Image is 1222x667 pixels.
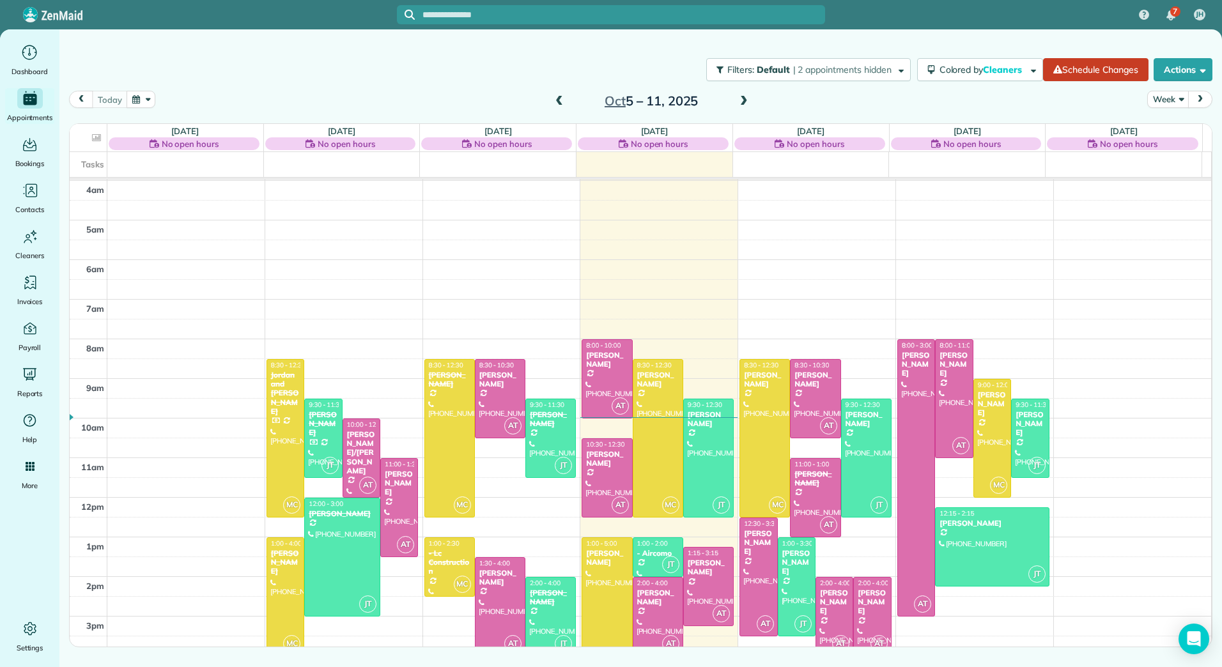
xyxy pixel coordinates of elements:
span: 8am [86,343,104,353]
div: [PERSON_NAME] [308,410,338,438]
div: [PERSON_NAME] [637,371,679,389]
span: 2:00 - 4:00 [820,579,851,587]
span: 2:00 - 4:00 [530,579,561,587]
span: 1:00 - 3:30 [782,539,813,548]
button: next [1188,91,1212,108]
div: [PERSON_NAME] [901,351,931,378]
span: Oct [605,93,626,109]
button: Filters: Default | 2 appointments hidden [706,58,910,81]
div: [PERSON_NAME] [270,549,300,576]
span: AT [612,496,629,514]
span: AT [359,477,376,494]
span: 12pm [81,502,104,512]
span: 1:00 - 2:00 [637,539,668,548]
span: Invoices [17,295,43,308]
span: 9:30 - 11:30 [309,401,343,409]
span: AT [914,595,931,613]
span: 7 [1173,6,1177,17]
div: [PERSON_NAME] [743,529,773,556]
span: 9:30 - 12:30 [688,401,722,409]
span: 9:30 - 11:30 [530,401,564,409]
div: [PERSON_NAME] [1015,410,1045,438]
span: 7am [86,303,104,314]
span: More [22,479,38,492]
span: 5am [86,224,104,234]
div: - Lc Construction [428,549,471,576]
span: 9:00 - 12:00 [978,381,1012,389]
span: JT [713,496,730,514]
span: 1:30 - 4:00 [479,559,510,567]
div: Open Intercom Messenger [1179,624,1209,654]
div: [PERSON_NAME] [637,588,679,607]
span: 8:00 - 10:00 [586,341,621,349]
span: 9am [86,383,104,393]
span: Settings [17,641,43,654]
span: 1:00 - 5:00 [586,539,617,548]
span: 9:30 - 11:30 [1016,401,1050,409]
span: 8:30 - 12:30 [429,361,463,369]
span: No open hours [943,137,1001,150]
a: Payroll [5,318,54,354]
span: MC [454,576,471,593]
a: [DATE] [641,126,669,136]
div: [PERSON_NAME] [585,450,628,468]
svg: Focus search [405,10,415,20]
span: 1:15 - 3:15 [688,549,718,557]
span: JH [1196,10,1203,20]
span: MC [769,496,786,514]
div: [PERSON_NAME] [794,371,837,389]
span: AT [397,536,414,553]
a: [DATE] [484,126,512,136]
span: 1:00 - 4:00 [271,539,302,548]
div: [PERSON_NAME] [939,351,969,378]
span: JT [321,457,339,474]
span: MC [662,496,679,514]
a: [DATE] [328,126,355,136]
div: [PERSON_NAME] [585,549,628,567]
span: 12:00 - 3:00 [309,500,343,508]
span: 11:00 - 1:00 [794,460,829,468]
span: | 2 appointments hidden [793,64,892,75]
span: 8:00 - 11:00 [940,341,974,349]
h2: 5 – 11, 2025 [571,94,731,108]
span: 11:00 - 1:30 [385,460,419,468]
a: [DATE] [954,126,981,136]
span: Filters: [727,64,754,75]
span: No open hours [631,137,688,150]
span: Colored by [940,64,1026,75]
span: MC [283,496,300,514]
span: MC [990,477,1007,494]
span: No open hours [787,137,844,150]
span: 8:30 - 10:30 [479,361,514,369]
span: MC [454,496,471,514]
span: 10am [81,422,104,433]
div: [PERSON_NAME]/[PERSON_NAME] [346,430,376,476]
span: No open hours [318,137,375,150]
span: Bookings [15,157,45,170]
span: AT [612,397,629,415]
div: [PERSON_NAME] [794,470,837,488]
a: Appointments [5,88,54,124]
span: 4am [86,185,104,195]
span: Appointments [7,111,53,124]
span: 8:30 - 12:30 [637,361,672,369]
div: [PERSON_NAME] [687,410,730,429]
a: Dashboard [5,42,54,78]
span: JT [870,496,888,514]
span: JT [662,556,679,573]
span: JT [794,615,812,632]
span: AT [832,635,849,652]
span: 8:00 - 3:00 [902,341,932,349]
a: Reports [5,364,54,400]
span: No open hours [1100,137,1157,150]
a: Contacts [5,180,54,216]
div: [PERSON_NAME] [819,588,849,616]
span: AT [820,417,837,434]
div: [PERSON_NAME] [479,569,522,587]
a: Schedule Changes [1043,58,1149,81]
span: 12:15 - 2:15 [940,509,974,517]
div: [PERSON_NAME] [782,549,812,576]
span: JT [1028,457,1046,474]
span: Contacts [15,203,44,216]
div: [PERSON_NAME] [939,519,1045,528]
